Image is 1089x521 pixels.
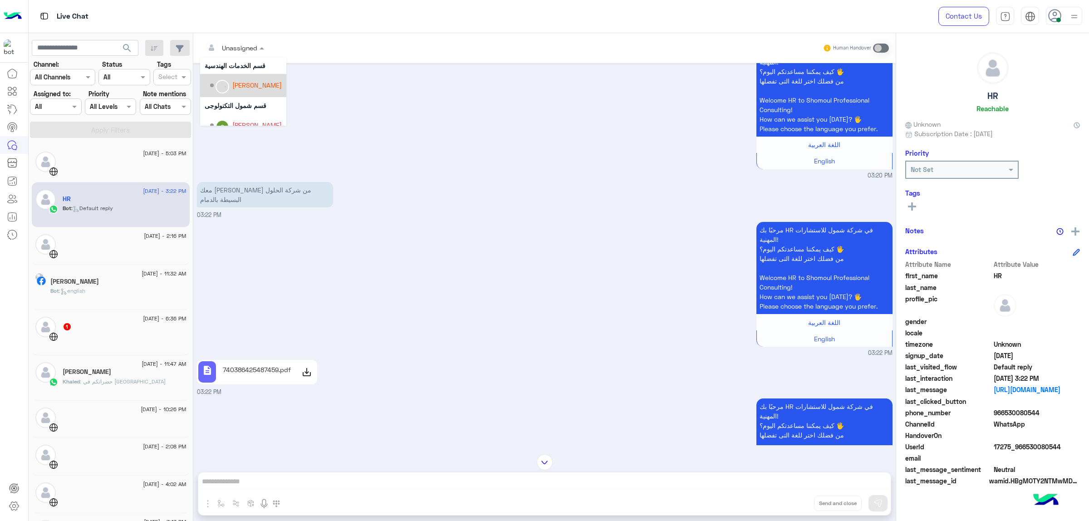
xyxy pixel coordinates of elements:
[994,294,1016,317] img: defaultAdmin.png
[39,10,50,22] img: tab
[200,97,286,114] div: قسم شمول التكنولوجى
[1025,11,1035,22] img: tab
[197,360,318,384] a: description740386425487459.pdf
[49,498,58,507] img: WebChat
[905,442,992,452] span: UserId
[808,141,840,148] span: اللغة العربية
[537,454,553,470] img: scroll
[994,453,1080,463] span: null
[905,453,992,463] span: email
[994,260,1080,269] span: Attribute Value
[905,149,929,157] h6: Priority
[50,278,99,285] h5: Ehab Abdel Hamid
[197,388,221,395] span: 03:22 PM
[994,362,1080,372] span: Default reply
[49,167,58,176] img: WebChat
[157,59,171,69] label: Tags
[987,91,998,101] h5: HR
[994,317,1080,326] span: null
[232,80,282,90] div: [PERSON_NAME]
[143,149,186,157] span: [DATE] - 5:03 PM
[905,408,992,418] span: phone_number
[144,232,186,240] span: [DATE] - 2:16 PM
[63,205,71,211] span: Bot
[1071,227,1079,236] img: add
[57,10,88,23] p: Live Chat
[808,319,840,326] span: اللغة العربية
[35,445,56,465] img: defaultAdmin.png
[994,385,1080,394] a: [URL][DOMAIN_NAME]
[1069,11,1080,22] img: profile
[977,53,1008,84] img: defaultAdmin.png
[220,361,294,383] div: 740386425487459.pdf
[989,476,1080,486] span: wamid.HBgMOTY2NTMwMDgwNTQ0FQIAEhgUM0ZGODE4MUFCQzBDNDJERTM0M0UA
[914,129,993,138] span: Subscription Date : [DATE]
[905,397,992,406] span: last_clicked_button
[49,423,58,432] img: WebChat
[994,397,1080,406] span: null
[63,368,111,376] h5: Khaled Ahmed
[994,431,1080,440] span: null
[905,283,992,292] span: last_name
[905,465,992,474] span: last_message_sentiment
[35,273,44,281] img: picture
[80,378,166,385] span: حضراتكم في مصر
[143,442,186,451] span: [DATE] - 2:08 PM
[142,360,186,368] span: [DATE] - 11:47 AM
[143,89,186,98] label: Note mentions
[50,287,59,294] span: Bot
[157,72,177,84] div: Select
[35,362,56,383] img: defaultAdmin.png
[223,365,291,374] p: 740386425487459.pdf
[905,328,992,338] span: locale
[814,496,862,511] button: Send and close
[71,205,113,211] span: : Default reply
[49,205,58,214] img: WhatsApp
[905,271,992,280] span: first_name
[905,339,992,349] span: timezone
[88,89,109,98] label: Priority
[868,349,893,358] span: 03:22 PM
[905,419,992,429] span: ChannelId
[143,315,186,323] span: [DATE] - 6:36 PM
[197,182,333,207] p: 20/8/2025, 3:22 PM
[1030,485,1062,516] img: hulul-logo.png
[905,119,941,129] span: Unknown
[994,442,1080,452] span: 17275_966530080544
[868,172,893,180] span: 03:20 PM
[122,43,132,54] span: search
[756,222,893,314] p: 20/8/2025, 3:22 PM
[905,351,992,360] span: signup_date
[143,480,186,488] span: [DATE] - 4:02 AM
[34,59,59,69] label: Channel:
[142,270,186,278] span: [DATE] - 11:32 AM
[814,335,835,343] span: English
[905,476,987,486] span: last_message_id
[35,482,56,503] img: defaultAdmin.png
[905,362,992,372] span: last_visited_flow
[938,7,989,26] a: Contact Us
[994,271,1080,280] span: HR
[994,408,1080,418] span: 966530080544
[994,339,1080,349] span: Unknown
[976,104,1009,113] h6: Reachable
[197,211,221,218] span: 03:22 PM
[49,332,58,341] img: WebChat
[905,374,992,383] span: last_interaction
[116,40,138,59] button: search
[905,317,992,326] span: gender
[994,374,1080,383] span: 2025-08-20T12:22:24.34Z
[905,260,992,269] span: Attribute Name
[994,351,1080,360] span: 2025-08-20T12:20:51.306Z
[35,152,56,172] img: defaultAdmin.png
[4,7,22,26] img: Logo
[59,287,85,294] span: : english
[756,398,893,491] p: 20/8/2025, 3:22 PM
[49,378,58,387] img: WhatsApp
[905,294,992,315] span: profile_pic
[102,59,122,69] label: Status
[905,385,992,394] span: last_message
[905,226,924,235] h6: Notes
[833,44,871,52] small: Human Handover
[905,431,992,440] span: HandoverOn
